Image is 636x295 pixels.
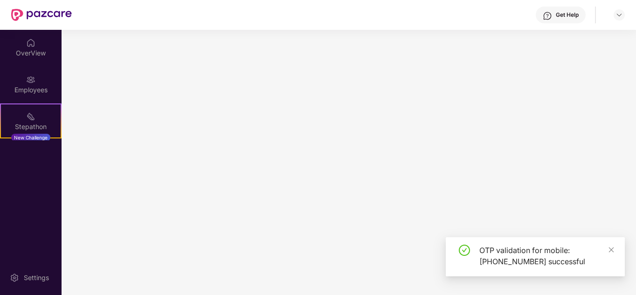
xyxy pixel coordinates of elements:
[608,247,615,253] span: close
[11,134,50,141] div: New Challenge
[10,273,19,282] img: svg+xml;base64,PHN2ZyBpZD0iU2V0dGluZy0yMHgyMCIgeG1sbnM9Imh0dHA6Ly93d3cudzMub3JnLzIwMDAvc3ZnIiB3aW...
[26,112,35,121] img: svg+xml;base64,PHN2ZyB4bWxucz0iaHR0cDovL3d3dy53My5vcmcvMjAwMC9zdmciIHdpZHRoPSIyMSIgaGVpZ2h0PSIyMC...
[1,122,61,131] div: Stepathon
[479,245,614,267] div: OTP validation for mobile: [PHONE_NUMBER] successful
[543,11,552,21] img: svg+xml;base64,PHN2ZyBpZD0iSGVscC0zMngzMiIgeG1sbnM9Imh0dHA6Ly93d3cudzMub3JnLzIwMDAvc3ZnIiB3aWR0aD...
[459,245,470,256] span: check-circle
[556,11,579,19] div: Get Help
[26,38,35,48] img: svg+xml;base64,PHN2ZyBpZD0iSG9tZSIgeG1sbnM9Imh0dHA6Ly93d3cudzMub3JnLzIwMDAvc3ZnIiB3aWR0aD0iMjAiIG...
[11,9,72,21] img: New Pazcare Logo
[26,75,35,84] img: svg+xml;base64,PHN2ZyBpZD0iRW1wbG95ZWVzIiB4bWxucz0iaHR0cDovL3d3dy53My5vcmcvMjAwMC9zdmciIHdpZHRoPS...
[21,273,52,282] div: Settings
[615,11,623,19] img: svg+xml;base64,PHN2ZyBpZD0iRHJvcGRvd24tMzJ4MzIiIHhtbG5zPSJodHRwOi8vd3d3LnczLm9yZy8yMDAwL3N2ZyIgd2...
